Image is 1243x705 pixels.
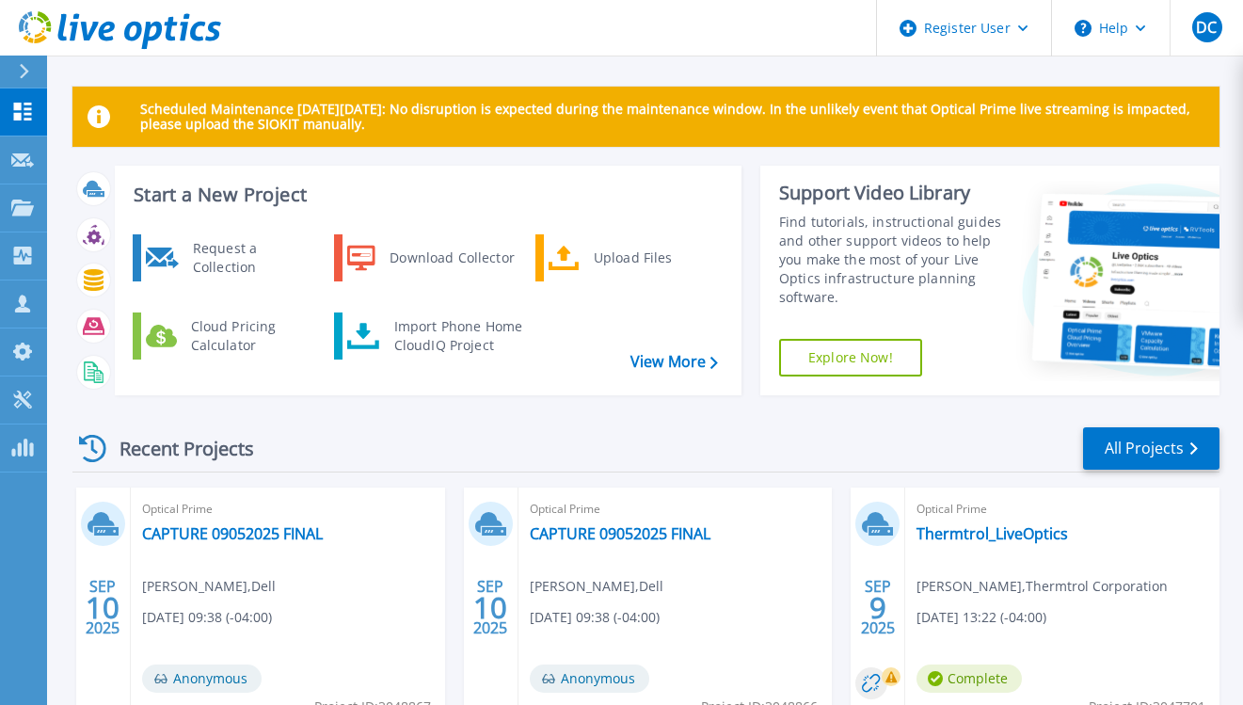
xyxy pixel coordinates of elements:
span: Anonymous [142,665,262,693]
span: [DATE] 13:22 (-04:00) [916,607,1046,628]
span: [PERSON_NAME] , Dell [142,576,276,597]
span: [DATE] 09:38 (-04:00) [530,607,660,628]
div: Find tutorials, instructional guides and other support videos to help you make the most of your L... [779,213,1007,307]
div: Support Video Library [779,181,1007,205]
div: SEP 2025 [472,573,508,642]
div: SEP 2025 [860,573,896,642]
span: 10 [86,600,120,616]
a: View More [630,353,718,371]
div: SEP 2025 [85,573,120,642]
a: All Projects [1083,427,1219,470]
span: Optical Prime [142,499,434,520]
a: CAPTURE 09052025 FINAL [142,524,323,543]
span: 10 [473,600,507,616]
a: Download Collector [334,234,527,281]
span: Anonymous [530,665,649,693]
span: [PERSON_NAME] , Dell [530,576,663,597]
a: Cloud Pricing Calculator [133,312,326,360]
div: Import Phone Home CloudIQ Project [385,317,532,355]
div: Recent Projects [72,425,279,472]
h3: Start a New Project [134,184,717,205]
div: Download Collector [380,239,522,277]
div: Cloud Pricing Calculator [182,317,321,355]
p: Scheduled Maintenance [DATE][DATE]: No disruption is expected during the maintenance window. In t... [140,102,1204,132]
a: Explore Now! [779,339,922,377]
span: [PERSON_NAME] , Thermtrol Corporation [916,576,1168,597]
span: 9 [869,600,886,616]
span: Optical Prime [530,499,821,520]
span: Optical Prime [916,499,1208,520]
span: [DATE] 09:38 (-04:00) [142,607,272,628]
div: Upload Files [584,239,724,277]
a: Request a Collection [133,234,326,281]
div: Request a Collection [183,239,321,277]
a: Upload Files [535,234,728,281]
a: CAPTURE 09052025 FINAL [530,524,710,543]
span: Complete [916,665,1022,693]
a: Thermtrol_LiveOptics [916,524,1068,543]
span: DC [1196,20,1217,35]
